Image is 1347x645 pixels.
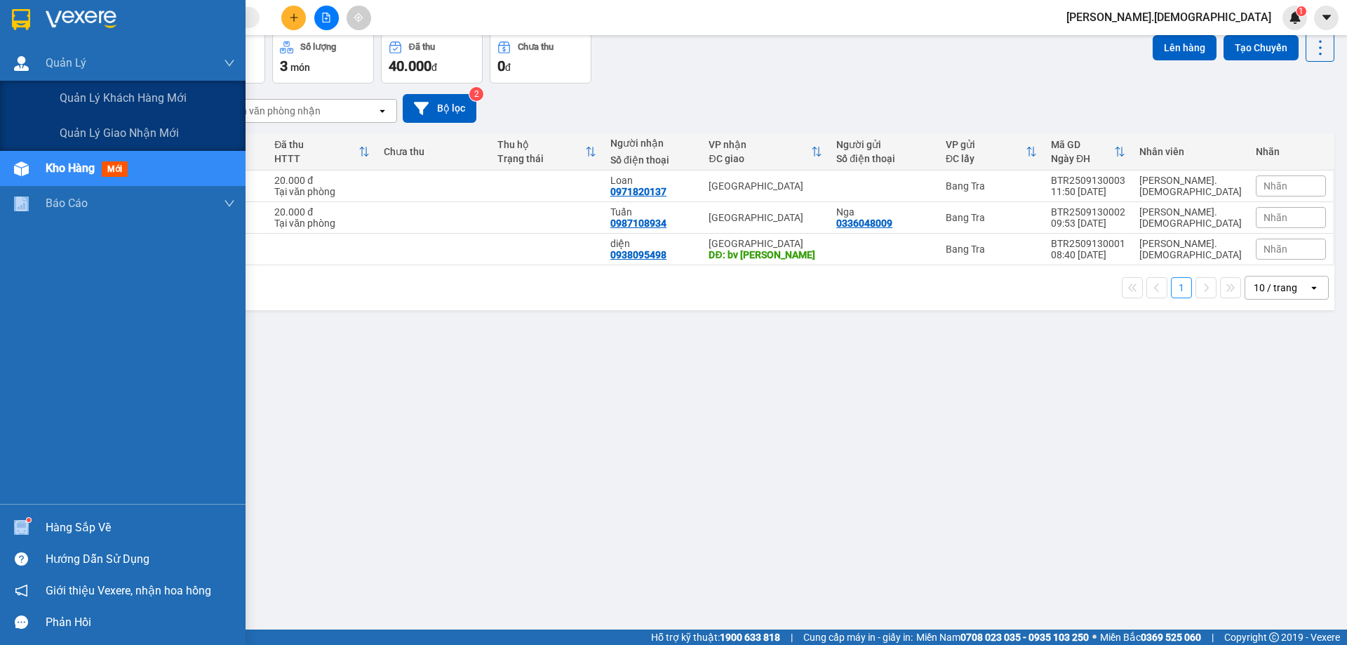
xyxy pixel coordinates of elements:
[610,175,695,186] div: Loan
[224,58,235,69] span: down
[381,33,483,84] button: Đã thu40.000đ
[46,194,88,212] span: Báo cáo
[709,139,811,150] div: VP nhận
[14,56,29,71] img: warehouse-icon
[1051,249,1125,260] div: 08:40 [DATE]
[791,630,793,645] span: |
[46,54,86,72] span: Quản Lý
[1264,180,1287,192] span: Nhãn
[709,249,822,260] div: DĐ: bv chợ rẫy
[224,198,235,209] span: down
[946,139,1026,150] div: VP gửi
[1139,206,1242,229] div: uyen.bahai
[946,180,1037,192] div: Bang Tra
[1139,146,1242,157] div: Nhân viên
[1171,277,1192,298] button: 1
[354,13,363,22] span: aim
[939,133,1044,171] th: Toggle SortBy
[1254,281,1297,295] div: 10 / trang
[1139,175,1242,197] div: uyen.bahai
[1308,282,1320,293] svg: open
[1299,6,1304,16] span: 1
[274,218,370,229] div: Tại văn phòng
[720,632,780,643] strong: 1900 633 818
[290,62,310,73] span: món
[946,244,1037,255] div: Bang Tra
[403,94,476,123] button: Bộ lọc
[518,42,554,52] div: Chưa thu
[15,552,28,566] span: question-circle
[709,180,822,192] div: [GEOGRAPHIC_DATA]
[610,238,695,249] div: diện
[1051,238,1125,249] div: BTR2509130001
[60,124,179,142] span: Quản lý giao nhận mới
[389,58,431,74] span: 40.000
[46,612,235,633] div: Phản hồi
[960,632,1089,643] strong: 0708 023 035 - 0935 103 250
[289,13,299,22] span: plus
[1224,35,1299,60] button: Tạo Chuyến
[384,146,483,157] div: Chưa thu
[469,87,483,101] sup: 2
[281,6,306,30] button: plus
[1051,139,1114,150] div: Mã GD
[134,44,276,60] div: Loan
[1139,238,1242,260] div: uyen.bahai
[803,630,913,645] span: Cung cấp máy in - giấy in:
[1264,244,1287,255] span: Nhãn
[14,161,29,176] img: warehouse-icon
[267,133,377,171] th: Toggle SortBy
[1092,634,1097,640] span: ⚪️
[347,6,371,30] button: aim
[1256,146,1326,157] div: Nhãn
[134,60,276,80] div: 0971820137
[12,12,124,29] div: Bang Tra
[60,89,187,107] span: Quản lý khách hàng mới
[610,249,666,260] div: 0938095498
[709,153,811,164] div: ĐC giao
[497,139,586,150] div: Thu hộ
[274,153,358,164] div: HTTT
[610,186,666,197] div: 0971820137
[15,584,28,597] span: notification
[1044,133,1132,171] th: Toggle SortBy
[11,90,32,105] span: CR :
[610,154,695,166] div: Số điện thoại
[27,518,31,522] sup: 1
[274,175,370,186] div: 20.000 đ
[709,212,822,223] div: [GEOGRAPHIC_DATA]
[14,520,29,535] img: warehouse-icon
[610,206,695,218] div: Tuấn
[102,161,128,177] span: mới
[12,13,34,28] span: Gửi:
[321,13,331,22] span: file-add
[497,153,586,164] div: Trạng thái
[377,105,388,117] svg: open
[134,12,168,27] span: Nhận:
[1212,630,1214,645] span: |
[300,42,336,52] div: Số lượng
[1100,630,1201,645] span: Miền Bắc
[490,133,604,171] th: Toggle SortBy
[1051,153,1114,164] div: Ngày ĐH
[314,6,339,30] button: file-add
[1289,11,1301,24] img: icon-new-feature
[709,238,822,249] div: [GEOGRAPHIC_DATA]
[497,58,505,74] span: 0
[1264,212,1287,223] span: Nhãn
[946,153,1026,164] div: ĐC lấy
[272,33,374,84] button: Số lượng3món
[946,212,1037,223] div: Bang Tra
[1055,8,1282,26] span: [PERSON_NAME].[DEMOGRAPHIC_DATA]
[431,62,437,73] span: đ
[505,62,511,73] span: đ
[274,186,370,197] div: Tại văn phòng
[916,630,1089,645] span: Miền Nam
[1051,186,1125,197] div: 11:50 [DATE]
[224,104,321,118] div: Chọn văn phòng nhận
[836,153,932,164] div: Số điện thoại
[1320,11,1333,24] span: caret-down
[409,42,435,52] div: Đã thu
[1153,35,1217,60] button: Lên hàng
[46,582,211,599] span: Giới thiệu Vexere, nhận hoa hồng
